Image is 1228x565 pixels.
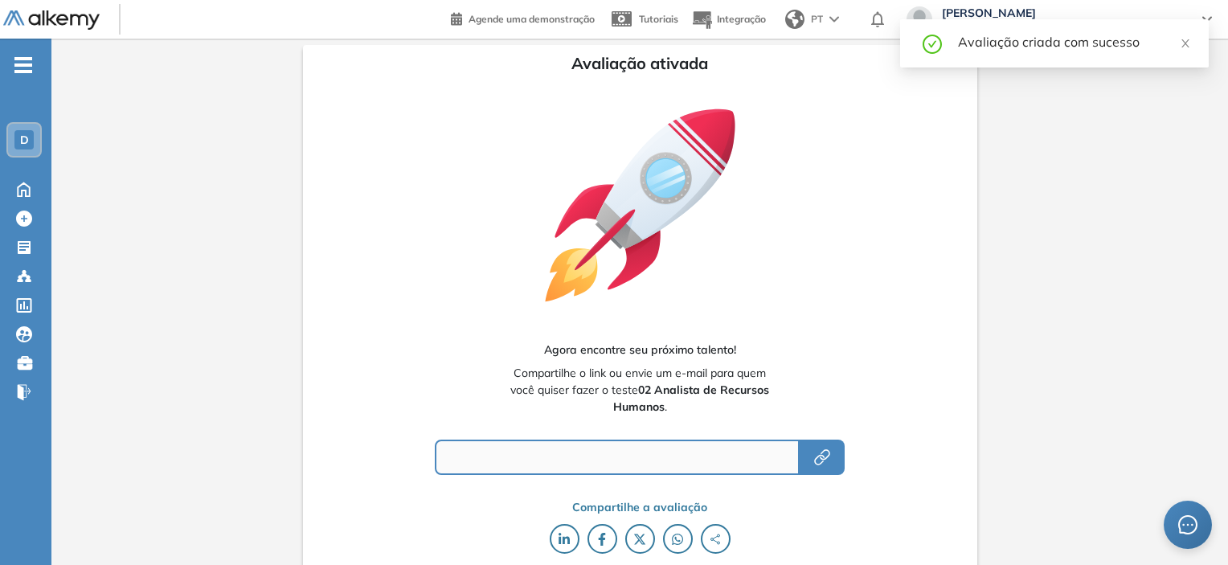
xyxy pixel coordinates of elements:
span: PT [811,12,823,27]
img: arrow [829,16,839,23]
img: Logotipo [3,10,100,31]
i: - [14,63,32,67]
div: Avaliação criada com sucesso [958,32,1189,51]
span: message [1178,515,1197,534]
span: Compartilhe o link ou envie um e-mail para quem você quiser fazer o teste . [505,365,775,416]
span: Compartilhe a avaliação [572,499,707,516]
a: Agende uma demonstração [451,8,595,27]
span: Agende uma demonstração [469,13,595,25]
span: [PERSON_NAME] [942,6,1186,19]
span: Agora encontre seu próximo talento! [544,342,736,358]
button: Integração [691,2,766,37]
span: Tutoriais [639,13,678,25]
span: D [20,133,29,146]
span: close [1180,38,1191,49]
span: check-circle [923,32,942,54]
span: Avaliação ativada [571,51,708,76]
span: Integração [717,13,766,25]
b: 02 Analista de Recursos Humanos [613,383,770,414]
img: world [785,10,804,29]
